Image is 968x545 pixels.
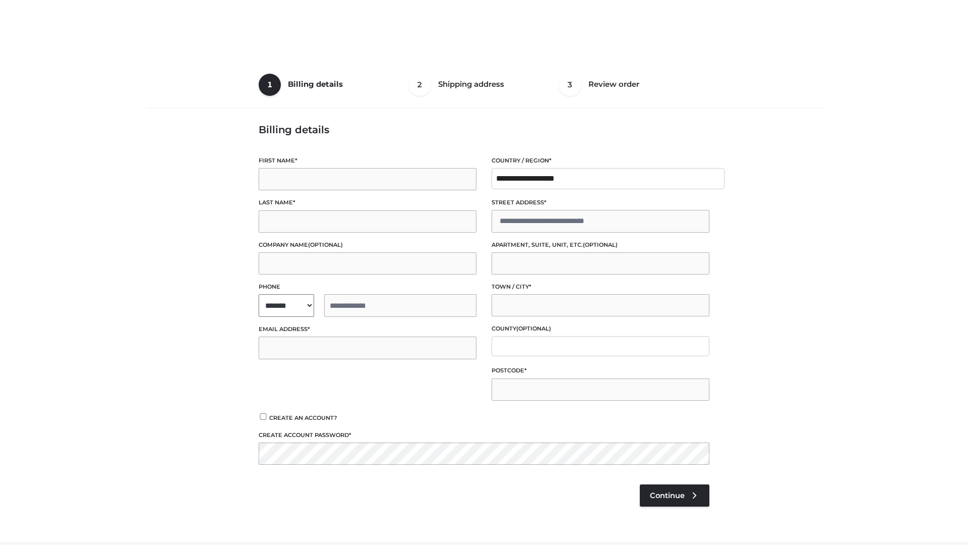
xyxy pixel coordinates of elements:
label: Street address [492,198,709,207]
a: Continue [640,484,709,507]
span: Review order [588,79,639,89]
label: Phone [259,282,476,292]
label: Apartment, suite, unit, etc. [492,240,709,250]
span: Billing details [288,79,343,89]
span: 1 [259,74,281,96]
label: Postcode [492,366,709,375]
label: County [492,324,709,334]
span: Create an account? [269,414,337,421]
label: Company name [259,240,476,250]
label: First name [259,156,476,166]
input: Create an account? [259,413,268,420]
span: (optional) [516,325,551,332]
label: Create account password [259,430,709,440]
span: (optional) [308,241,343,248]
h3: Billing details [259,124,709,136]
span: Continue [650,491,685,500]
label: Last name [259,198,476,207]
span: (optional) [583,241,618,248]
label: Country / Region [492,156,709,166]
label: Town / City [492,282,709,292]
span: 3 [559,74,581,96]
span: 2 [409,74,431,96]
label: Email address [259,324,476,334]
span: Shipping address [438,79,504,89]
